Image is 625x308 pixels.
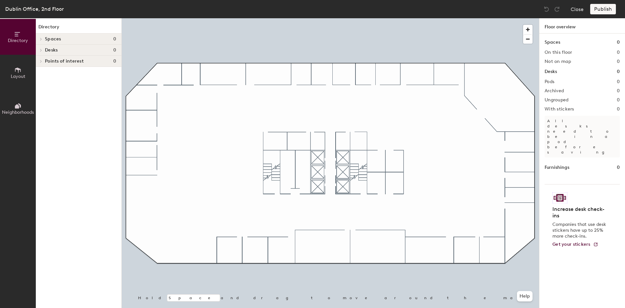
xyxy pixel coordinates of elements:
[545,59,571,64] h2: Not on map
[552,206,608,219] h4: Increase desk check-ins
[617,107,620,112] h2: 0
[45,59,84,64] span: Points of interest
[617,59,620,64] h2: 0
[554,6,560,12] img: Redo
[617,164,620,171] h1: 0
[545,68,557,75] h1: Desks
[545,39,560,46] h1: Spaces
[5,5,64,13] div: Dublin Office, 2nd Floor
[11,74,25,79] span: Layout
[552,242,598,247] a: Get your stickers
[552,242,590,247] span: Get your stickers
[543,6,550,12] img: Undo
[45,37,61,42] span: Spaces
[545,97,569,103] h2: Ungrouped
[571,4,584,14] button: Close
[545,116,620,157] p: All desks need to be in a pod before saving
[617,39,620,46] h1: 0
[8,38,28,43] span: Directory
[45,48,58,53] span: Desks
[617,50,620,55] h2: 0
[539,18,625,34] h1: Floor overview
[36,23,121,34] h1: Directory
[552,192,567,203] img: Sticker logo
[545,50,572,55] h2: On this floor
[113,48,116,53] span: 0
[617,79,620,84] h2: 0
[517,291,533,301] button: Help
[617,68,620,75] h1: 0
[2,110,34,115] span: Neighborhoods
[113,59,116,64] span: 0
[545,164,569,171] h1: Furnishings
[113,37,116,42] span: 0
[545,79,554,84] h2: Pods
[552,222,608,239] p: Companies that use desk stickers have up to 25% more check-ins.
[545,107,574,112] h2: With stickers
[545,88,564,94] h2: Archived
[617,97,620,103] h2: 0
[617,88,620,94] h2: 0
